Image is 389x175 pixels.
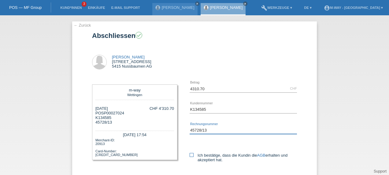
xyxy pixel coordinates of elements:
i: close [244,2,247,5]
div: Wettingen [97,92,172,97]
a: POS — MF Group [9,5,42,10]
a: ← Zurück [74,23,91,28]
a: [PERSON_NAME] [112,55,145,59]
i: build [261,5,267,11]
div: m-way [97,88,172,92]
a: close [243,2,247,6]
a: Kund*innen [57,6,85,9]
label: Ich bestätige, dass die Kundin die erhalten und akzeptiert hat. [190,153,297,162]
i: close [196,2,199,5]
a: AGB [257,153,265,158]
a: DE ▾ [301,6,315,9]
a: Einkäufe [85,6,108,9]
span: K134585 [95,115,111,120]
div: CHF 4’310.70 [150,106,174,111]
div: [STREET_ADDRESS] 5415 Nussbaumen AG [112,55,152,69]
i: account_circle [324,5,330,11]
a: buildWerkzeuge ▾ [258,6,295,9]
a: account_circlem-way - [GEOGRAPHIC_DATA] ▾ [321,6,386,9]
span: 3 [82,2,87,7]
span: 45728/13 [95,120,112,125]
a: E-Mail Support [108,6,143,9]
h1: Abschliessen [92,32,297,39]
div: [DATE] POSP00027024 [95,106,124,125]
div: CHF [290,87,297,90]
a: [PERSON_NAME] [210,5,243,10]
a: close [195,2,199,6]
div: [DATE] 17:54 [95,131,174,138]
a: Support [374,169,387,173]
a: [PERSON_NAME] [162,5,194,10]
i: check [136,32,142,38]
div: Merchant-ID: 20913 Card-Number: [CREDIT_CARD_NUMBER] [95,138,174,157]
